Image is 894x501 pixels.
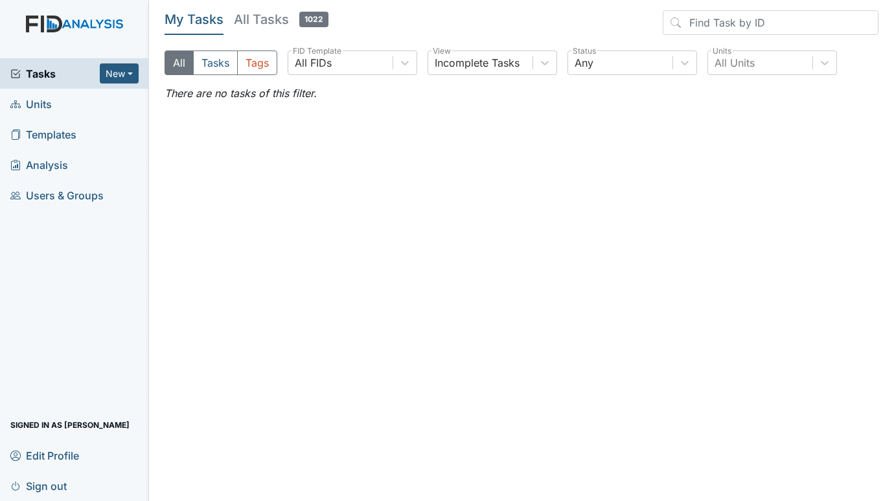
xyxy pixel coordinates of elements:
[575,55,593,71] div: Any
[435,55,520,71] div: Incomplete Tasks
[10,415,130,435] span: Signed in as [PERSON_NAME]
[10,94,52,114] span: Units
[100,63,139,83] button: New
[165,10,223,28] h5: My Tasks
[234,10,328,28] h5: All Tasks
[10,124,76,144] span: Templates
[10,185,104,205] span: Users & Groups
[165,87,317,100] em: There are no tasks of this filter.
[237,50,277,75] button: Tags
[10,66,100,82] a: Tasks
[10,445,79,465] span: Edit Profile
[663,10,878,35] input: Find Task by ID
[165,50,277,75] div: Type filter
[193,50,238,75] button: Tasks
[10,476,67,496] span: Sign out
[295,55,332,71] div: All FIDs
[10,155,68,175] span: Analysis
[715,55,755,71] div: All Units
[299,12,328,27] span: 1022
[165,50,194,75] button: All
